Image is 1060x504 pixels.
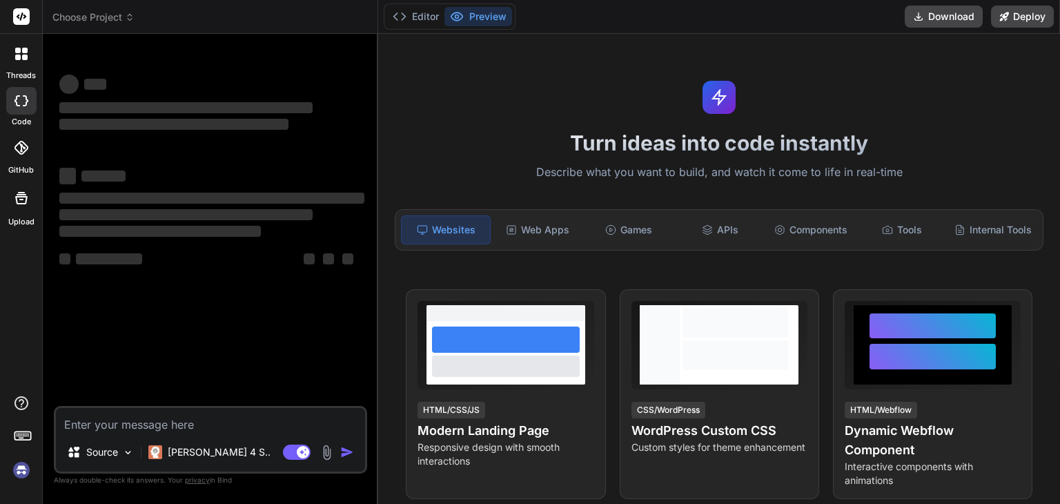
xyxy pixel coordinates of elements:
span: privacy [185,476,210,484]
img: signin [10,458,33,482]
div: Websites [401,215,491,244]
label: threads [6,70,36,81]
h1: Turn ideas into code instantly [386,130,1052,155]
span: ‌ [59,102,313,113]
h4: WordPress Custom CSS [631,421,807,440]
span: ‌ [59,209,313,220]
span: ‌ [59,75,79,94]
img: icon [340,445,354,459]
p: Responsive design with smooth interactions [418,440,593,468]
button: Editor [387,7,444,26]
span: ‌ [76,253,142,264]
button: Download [905,6,983,28]
p: Interactive components with animations [845,460,1021,487]
span: ‌ [59,193,364,204]
div: HTML/CSS/JS [418,402,485,418]
label: code [12,116,31,128]
p: Custom styles for theme enhancement [631,440,807,454]
img: attachment [319,445,335,461]
span: Choose Project [52,10,135,24]
div: CSS/WordPress [631,402,705,418]
label: GitHub [8,164,34,176]
div: Games [585,215,673,244]
div: Tools [858,215,946,244]
span: ‌ [304,253,315,264]
div: APIs [676,215,764,244]
span: ‌ [342,253,353,264]
button: Preview [444,7,512,26]
img: Claude 4 Sonnet [148,445,162,459]
img: Pick Models [122,447,134,458]
span: ‌ [59,168,76,184]
div: Web Apps [493,215,582,244]
p: Describe what you want to build, and watch it come to life in real-time [386,164,1052,182]
p: [PERSON_NAME] 4 S.. [168,445,271,459]
h4: Modern Landing Page [418,421,593,440]
div: Internal Tools [949,215,1037,244]
div: Components [767,215,855,244]
button: Deploy [991,6,1054,28]
p: Source [86,445,118,459]
span: ‌ [81,171,126,182]
span: ‌ [59,119,288,130]
span: ‌ [59,253,70,264]
span: ‌ [84,79,106,90]
h4: Dynamic Webflow Component [845,421,1021,460]
span: ‌ [59,226,261,237]
label: Upload [8,216,35,228]
span: ‌ [323,253,334,264]
p: Always double-check its answers. Your in Bind [54,474,367,487]
div: HTML/Webflow [845,402,917,418]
